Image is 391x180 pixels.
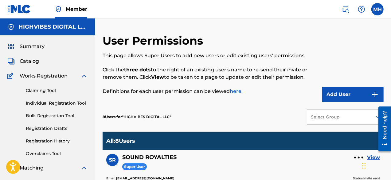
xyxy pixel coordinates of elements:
span: 8 Users for [103,114,122,119]
button: Add User [322,87,384,102]
img: MLC Logo [7,5,31,14]
div: Help [355,3,368,15]
img: Works Registration [7,72,15,80]
a: Individual Registration Tool [26,100,88,106]
strong: View [151,74,164,80]
img: Catalog [7,58,15,65]
img: Summary [7,43,15,50]
a: CatalogCatalog [7,58,39,65]
a: here. [230,88,243,94]
span: Matching [20,164,44,172]
p: This page allows Super Users to add new users or edit existing users' permissions. [103,52,319,59]
a: Overclaims Tool [26,150,88,157]
h5: HIGHVIBES DIGITAL LLC [18,23,88,30]
div: Drag [362,157,366,175]
a: Bulk Registration Tool [26,113,88,119]
img: search [342,6,349,13]
p: Click the to the right of an existing user's name to re-send their invite or remove them. Click t... [103,66,319,81]
img: expand [80,72,88,80]
img: Top Rightsholder [55,6,62,13]
a: SummarySummary [7,43,45,50]
iframe: Chat Widget [360,150,391,180]
a: Registration History [26,138,88,144]
span: SR [109,156,116,164]
span: Works Registration [20,72,68,80]
img: 9d2ae6d4665cec9f34b9.svg [371,91,379,98]
iframe: Resource Center [374,104,391,154]
h2: User Permissions [103,34,206,48]
div: User Menu [371,3,384,15]
img: Accounts [7,23,15,31]
p: All : 8 Users [106,138,135,144]
span: Summary [20,43,45,50]
span: Member [66,6,87,13]
strong: three dots [124,67,151,73]
img: expand [80,164,88,172]
img: help [358,6,365,13]
span: HIGHVIBES DIGITAL LLC [122,114,171,119]
a: Public Search [339,3,352,15]
h5: SOUND ROYALTIES [122,154,177,161]
span: Super User [122,163,147,170]
a: Claiming Tool [26,87,88,94]
div: Select Group [311,114,368,120]
p: Definitions for each user permission can be viewed [103,88,319,95]
span: Catalog [20,58,39,65]
a: Registration Drafts [26,125,88,132]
